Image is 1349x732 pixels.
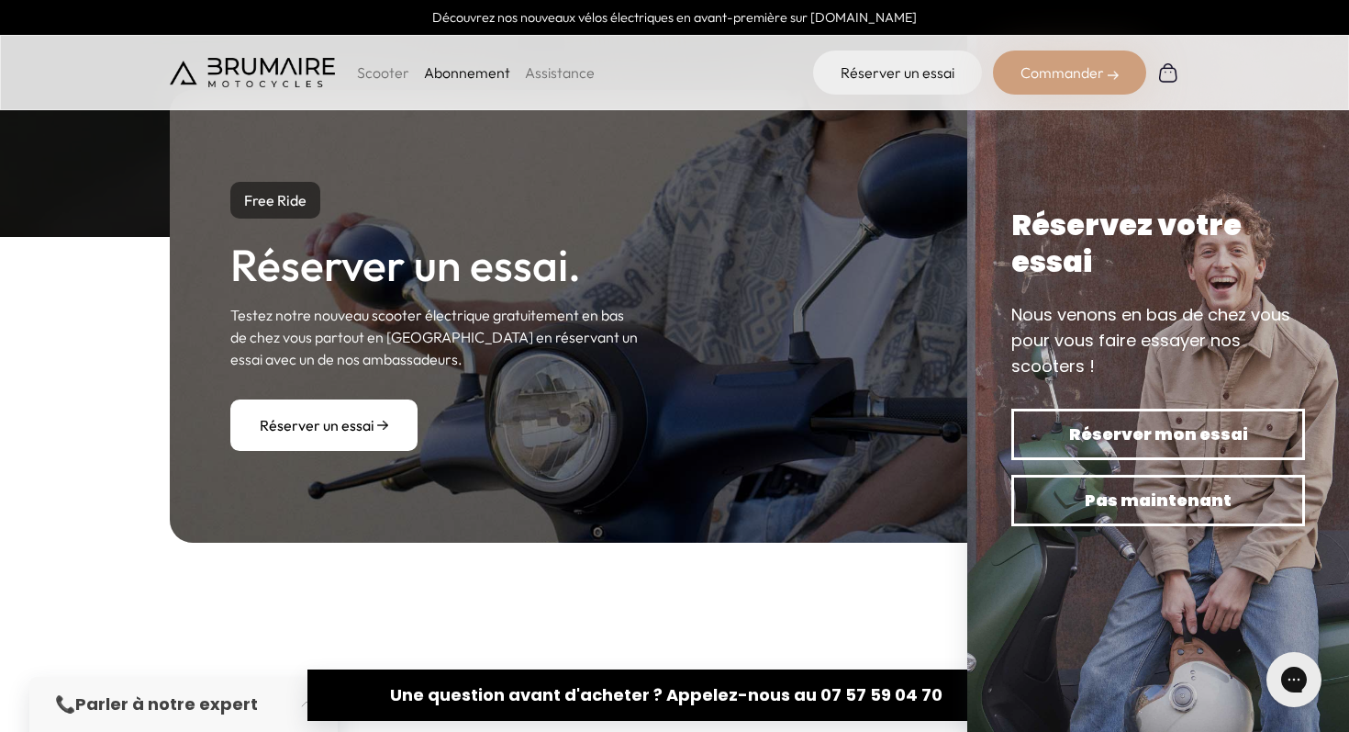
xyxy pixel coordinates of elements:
a: Réserver un essai [230,400,418,451]
p: Testez notre nouveau scooter électrique gratuitement en bas de chez vous partout en [GEOGRAPHIC_D... [230,304,641,370]
a: Assistance [525,63,595,82]
p: Free Ride [230,182,320,219]
h2: Réserver un essai. [230,241,581,289]
a: Abonnement [424,63,510,82]
div: Commander [993,51,1146,95]
iframe: Gorgias live chat messenger [1257,646,1331,714]
img: Brumaire Motocycles [170,58,335,87]
p: Scooter [357,62,409,84]
img: right-arrow-2.png [1108,70,1119,81]
a: Réserver un essai [813,51,982,95]
img: arrow-right.png [377,421,388,430]
img: Panier [1157,62,1179,84]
